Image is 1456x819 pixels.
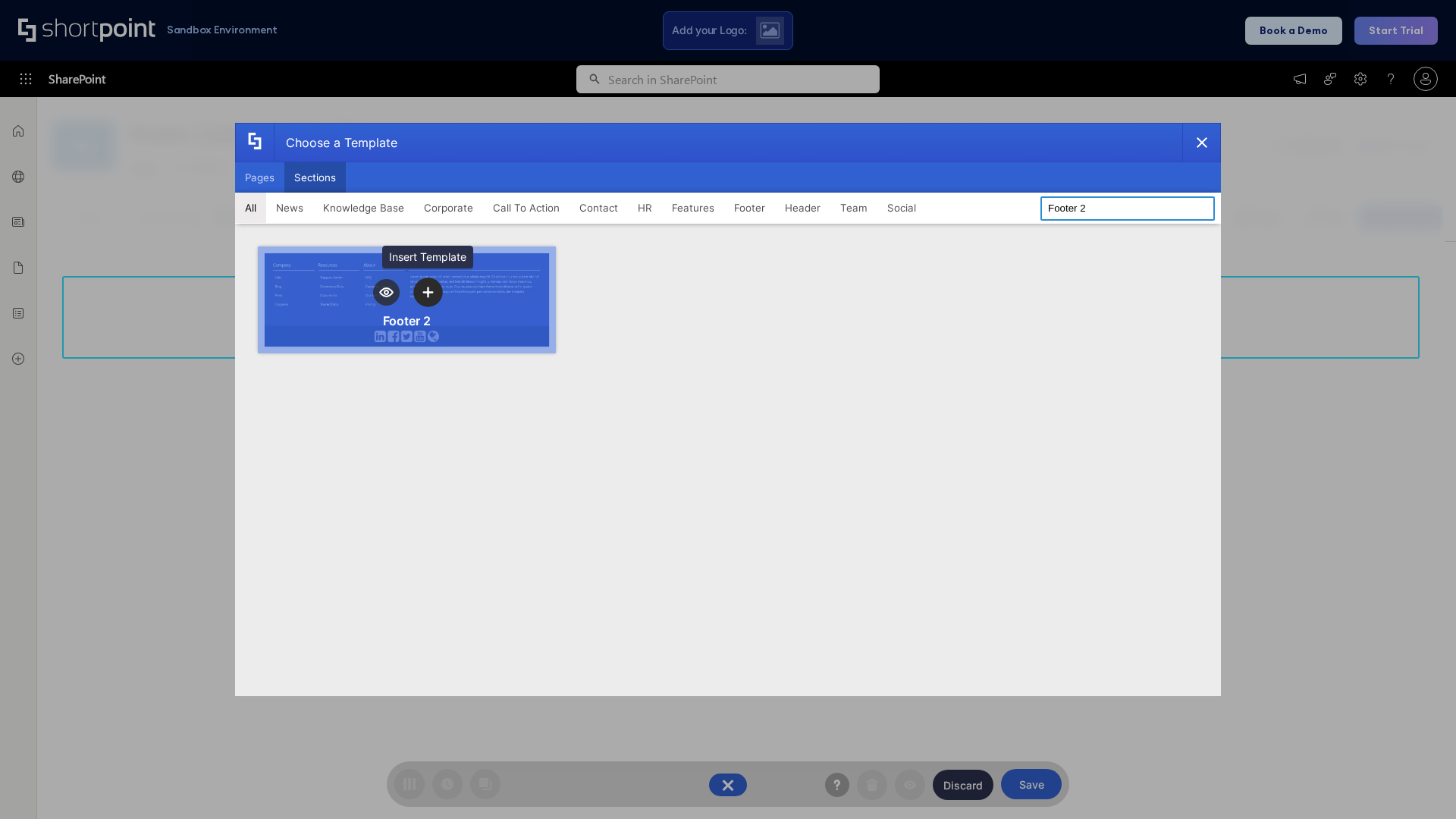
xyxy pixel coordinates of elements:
button: HR [628,193,662,223]
button: Features [662,193,724,223]
button: Header [775,193,830,223]
button: Footer [724,193,775,223]
button: Contact [570,193,628,223]
div: Footer 2 [383,313,431,328]
div: Choose a Template [274,124,397,162]
button: Pages [235,162,284,193]
button: Team [830,193,877,223]
button: Corporate [414,193,483,223]
button: Sections [284,162,346,193]
iframe: Chat Widget [1380,746,1456,819]
button: News [266,193,313,223]
div: template selector [235,123,1221,696]
input: Search [1040,196,1215,221]
button: Social [877,193,926,223]
button: All [235,193,266,223]
button: Call To Action [483,193,570,223]
button: Knowledge Base [313,193,414,223]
